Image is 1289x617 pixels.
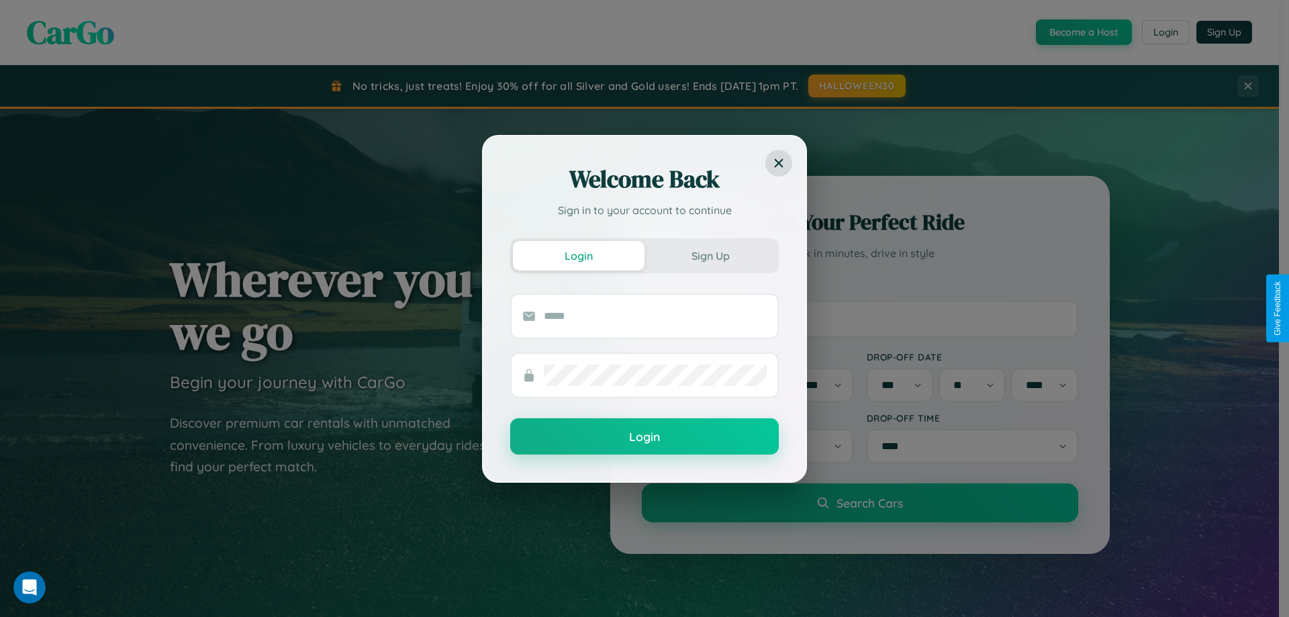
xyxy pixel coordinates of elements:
[513,241,644,271] button: Login
[510,418,779,455] button: Login
[510,163,779,195] h2: Welcome Back
[13,571,46,604] iframe: Intercom live chat
[644,241,776,271] button: Sign Up
[510,202,779,218] p: Sign in to your account to continue
[1273,281,1282,336] div: Give Feedback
